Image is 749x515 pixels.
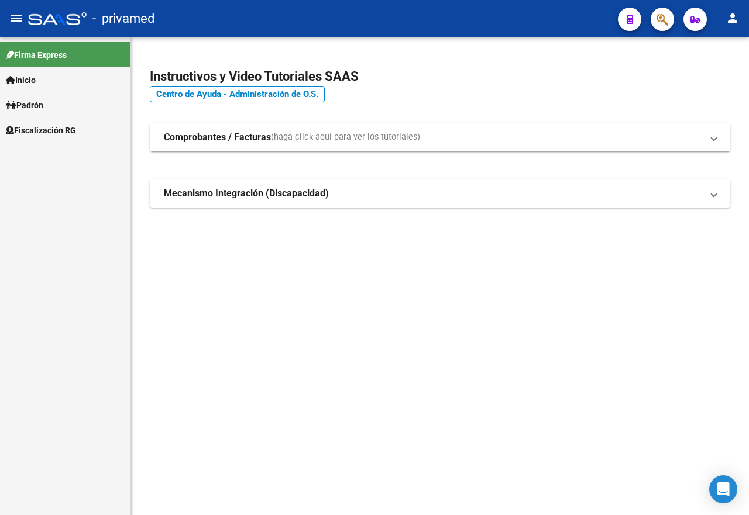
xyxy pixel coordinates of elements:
[150,65,730,88] h2: Instructivos y Video Tutoriales SAAS
[6,74,36,87] span: Inicio
[709,475,737,503] div: Open Intercom Messenger
[150,123,730,151] mat-expansion-panel-header: Comprobantes / Facturas(haga click aquí para ver los tutoriales)
[9,11,23,25] mat-icon: menu
[6,124,76,137] span: Fiscalización RG
[164,187,329,200] strong: Mecanismo Integración (Discapacidad)
[150,86,325,102] a: Centro de Ayuda - Administración de O.S.
[271,131,420,144] span: (haga click aquí para ver los tutoriales)
[6,49,67,61] span: Firma Express
[92,6,154,32] span: - privamed
[164,131,271,144] strong: Comprobantes / Facturas
[150,179,730,208] mat-expansion-panel-header: Mecanismo Integración (Discapacidad)
[726,11,740,25] mat-icon: person
[6,99,43,112] span: Padrón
